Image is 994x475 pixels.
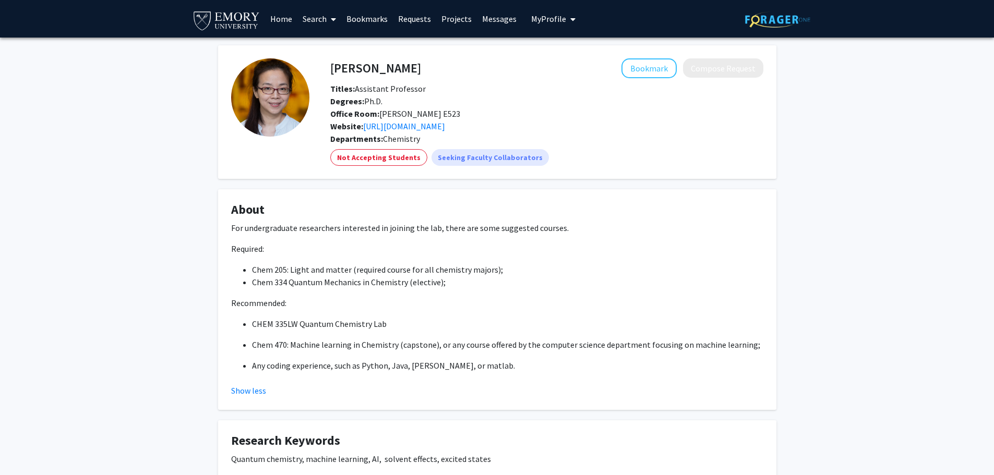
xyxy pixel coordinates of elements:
[265,1,297,37] a: Home
[231,202,763,217] h4: About
[252,338,763,351] li: Chem 470: Machine learning in Chemistry (capstone), or any course offered by the computer science...
[252,276,763,288] li: Chem 334 Quantum Mechanics in Chemistry (elective);
[330,108,460,119] span: [PERSON_NAME] E523
[330,96,382,106] span: Ph.D.
[252,263,763,276] li: Chem 205: Light and matter (required course for all chemistry majors);
[231,453,763,465] p: Quantum chemistry, machine learning, AI, solvent effects, excited states
[231,433,763,448] h4: Research Keywords
[683,58,763,78] button: Compose Request to Fang Liu
[341,1,393,37] a: Bookmarks
[231,297,763,309] p: Recommended:
[330,121,363,131] b: Website:
[383,133,420,144] span: Chemistry
[477,1,522,37] a: Messages
[330,96,364,106] b: Degrees:
[330,83,355,94] b: Titles:
[252,359,763,372] li: Any coding experience, such as Python, Java, [PERSON_NAME], or matlab.
[192,8,261,32] img: Emory University Logo
[330,108,379,119] b: Office Room:
[330,83,426,94] span: Assistant Professor
[330,58,421,78] h4: [PERSON_NAME]
[330,133,383,144] b: Departments:
[330,149,427,166] mat-chip: Not Accepting Students
[231,58,309,137] img: Profile Picture
[621,58,677,78] button: Add Fang Liu to Bookmarks
[8,428,44,467] iframe: Chat
[432,149,549,166] mat-chip: Seeking Faculty Collaborators
[231,222,763,234] p: For undergraduate researchers interested in joining the lab, there are some suggested courses.
[436,1,477,37] a: Projects
[231,384,266,397] button: Show less
[531,14,566,24] span: My Profile
[393,1,436,37] a: Requests
[231,242,763,255] p: Required:
[745,11,810,28] img: ForagerOne Logo
[297,1,341,37] a: Search
[363,121,445,131] a: Opens in a new tab
[252,318,763,330] li: CHEM 335LW Quantum Chemistry Lab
